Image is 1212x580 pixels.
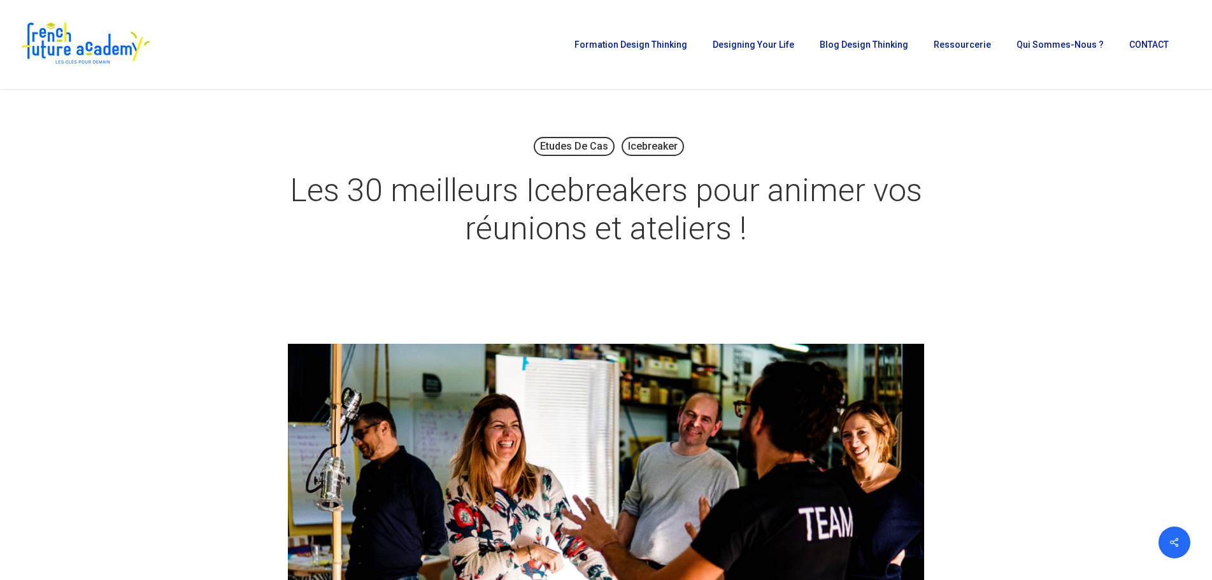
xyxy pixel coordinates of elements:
a: CONTACT [1123,40,1175,49]
a: Formation Design Thinking [568,40,694,49]
span: Designing Your Life [713,39,794,50]
a: Qui sommes-nous ? [1010,40,1110,49]
a: Icebreaker [622,137,684,156]
a: Designing Your Life [706,40,801,49]
img: French Future Academy [18,19,152,70]
span: CONTACT [1129,39,1169,50]
span: Qui sommes-nous ? [1016,39,1104,50]
span: Blog Design Thinking [820,39,908,50]
span: Ressourcerie [934,39,991,50]
span: Formation Design Thinking [574,39,687,50]
a: Etudes de cas [534,137,615,156]
a: Ressourcerie [927,40,997,49]
h1: Les 30 meilleurs Icebreakers pour animer vos réunions et ateliers ! [288,159,925,260]
a: Blog Design Thinking [813,40,915,49]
